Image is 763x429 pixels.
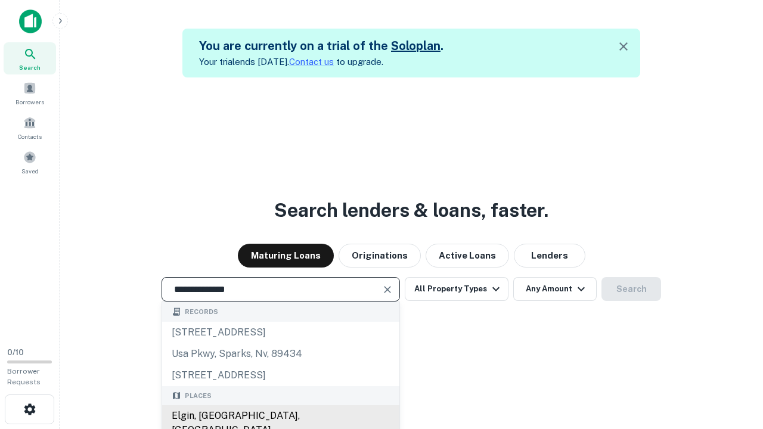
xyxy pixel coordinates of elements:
[426,244,509,268] button: Active Loans
[4,111,56,144] a: Contacts
[199,55,443,69] p: Your trial ends [DATE]. to upgrade.
[162,365,399,386] div: [STREET_ADDRESS]
[4,77,56,109] a: Borrowers
[185,391,212,401] span: Places
[379,281,396,298] button: Clear
[4,42,56,74] a: Search
[162,322,399,343] div: [STREET_ADDRESS]
[339,244,421,268] button: Originations
[19,63,41,72] span: Search
[18,132,42,141] span: Contacts
[7,367,41,386] span: Borrower Requests
[238,244,334,268] button: Maturing Loans
[15,97,44,107] span: Borrowers
[162,343,399,365] div: usa pkwy, sparks, nv, 89434
[21,166,39,176] span: Saved
[199,37,443,55] h5: You are currently on a trial of the .
[274,196,548,225] h3: Search lenders & loans, faster.
[513,277,597,301] button: Any Amount
[7,348,24,357] span: 0 / 10
[4,146,56,178] a: Saved
[19,10,42,33] img: capitalize-icon.png
[185,307,218,317] span: Records
[391,39,441,53] a: Soloplan
[289,57,334,67] a: Contact us
[703,334,763,391] iframe: Chat Widget
[405,277,508,301] button: All Property Types
[514,244,585,268] button: Lenders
